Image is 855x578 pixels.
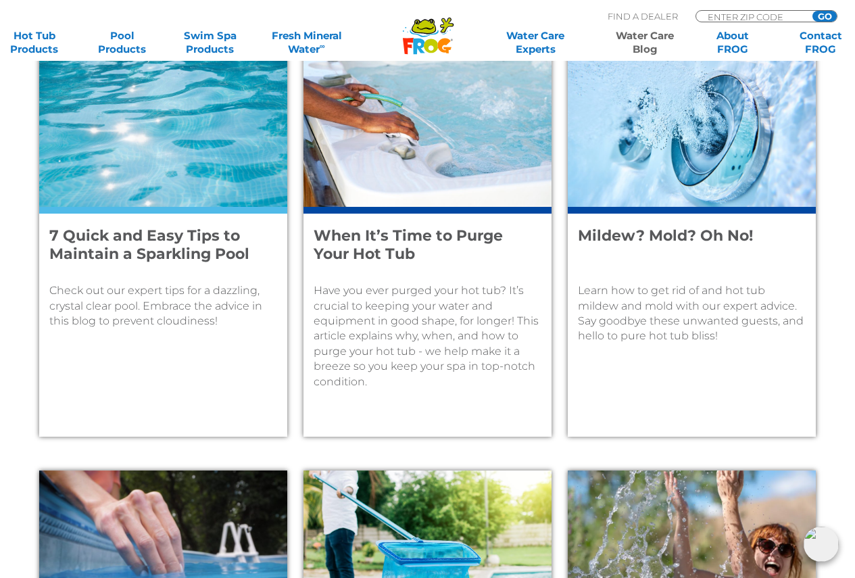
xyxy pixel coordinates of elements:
[49,283,277,329] p: Check out our expert tips for a dazzling, crystal clear pool. Embrace the advice in this blog to ...
[568,34,816,207] img: Underwater shot of silver hot tub jets
[568,34,816,437] a: Underwater shot of silver hot tub jetsMildew? Mold? Oh No!Learn how to get rid of and hot tub mil...
[320,41,325,51] sup: ∞
[314,227,523,263] h4: When It’s Time to Purge Your Hot Tub
[303,34,552,437] a: Hands on the side of a hot tub filling it with a green garden hoseWhen It’s Time to Purge Your Ho...
[480,29,591,56] a: Water CareExperts
[787,29,855,56] a: ContactFROG
[88,29,156,56] a: PoolProducts
[608,10,678,22] p: Find A Dealer
[611,29,679,56] a: Water CareBlog
[39,34,287,437] a: Overhead shot of pool water that gleams in the sunlight7 Quick and Easy Tips to Maintain a Sparkl...
[176,29,244,56] a: Swim SpaProducts
[706,11,798,22] input: Zip Code Form
[314,283,541,389] p: Have you ever purged your hot tub? It’s crucial to keeping your water and equipment in good shape...
[39,34,287,207] img: Overhead shot of pool water that gleams in the sunlight
[303,34,552,207] img: Hands on the side of a hot tub filling it with a green garden hose
[812,11,837,22] input: GO
[578,283,806,344] p: Learn how to get rid of and hot tub mildew and mold with our expert advice. Say goodbye these unw...
[699,29,767,56] a: AboutFROG
[49,227,259,263] h4: 7 Quick and Easy Tips to Maintain a Sparkling Pool
[264,29,349,56] a: Fresh MineralWater∞
[578,227,787,263] h4: Mildew? Mold? Oh No!
[804,527,839,562] img: openIcon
